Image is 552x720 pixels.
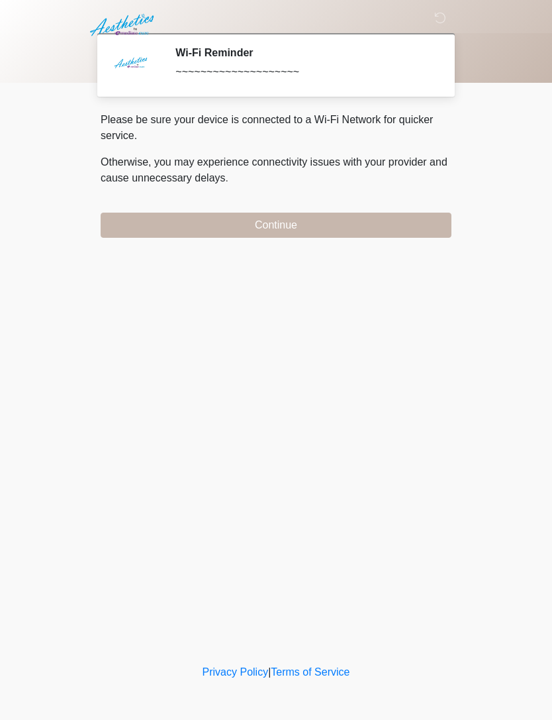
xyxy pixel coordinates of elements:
img: Agent Avatar [111,46,150,86]
a: Privacy Policy [203,666,269,678]
span: . [226,172,228,183]
p: Otherwise, you may experience connectivity issues with your provider and cause unnecessary delays [101,154,451,186]
p: Please be sure your device is connected to a Wi-Fi Network for quicker service. [101,112,451,144]
h2: Wi-Fi Reminder [175,46,432,59]
button: Continue [101,213,451,238]
img: Aesthetics by Emediate Cure Logo [87,10,160,40]
a: | [268,666,271,678]
div: ~~~~~~~~~~~~~~~~~~~~ [175,64,432,80]
a: Terms of Service [271,666,349,678]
